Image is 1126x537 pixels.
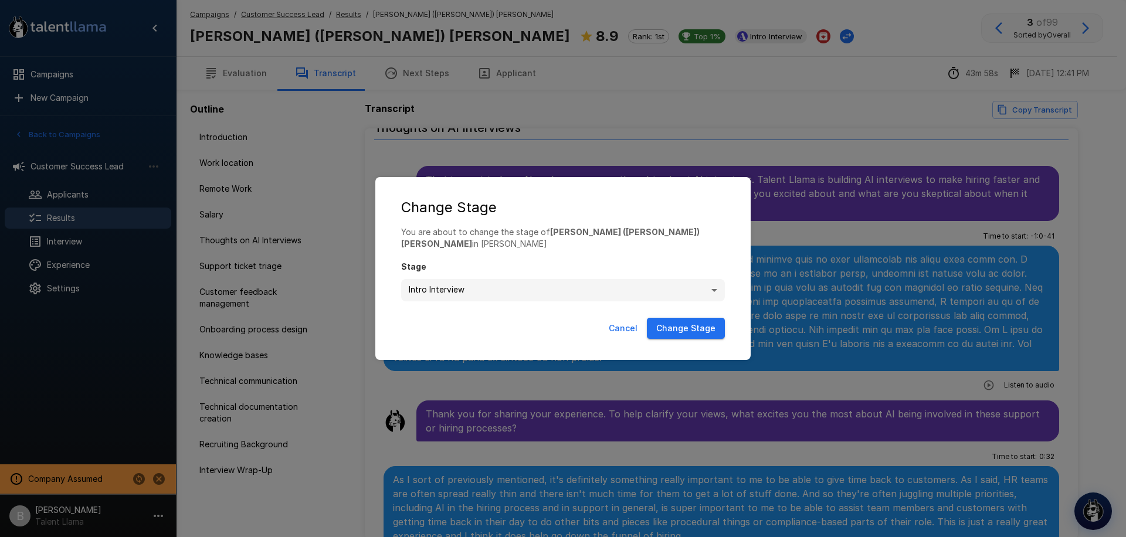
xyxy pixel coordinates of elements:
button: Change Stage [647,318,725,339]
h2: Change Stage [387,189,739,226]
b: [PERSON_NAME] ([PERSON_NAME]) [PERSON_NAME] [401,227,700,249]
p: You are about to change the stage of in [PERSON_NAME] [401,226,725,250]
div: Intro Interview [401,279,725,301]
label: Stage [401,261,725,273]
button: Cancel [604,318,642,339]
